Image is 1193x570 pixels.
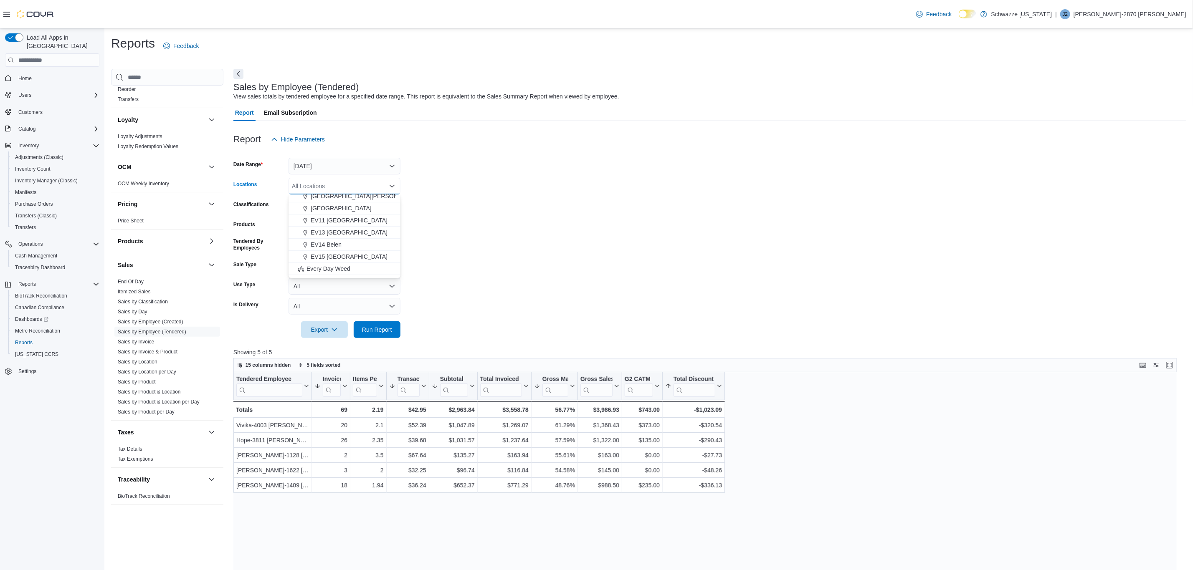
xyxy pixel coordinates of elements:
div: 55.61% [534,450,575,460]
span: Loyalty Adjustments [118,133,162,140]
p: Showing 5 of 5 [233,348,1186,356]
button: Catalog [15,124,39,134]
button: Metrc Reconciliation [8,325,103,337]
button: BioTrack Reconciliation [8,290,103,302]
span: Sales by Product & Location [118,388,181,395]
a: Sales by Product per Day [118,409,175,415]
label: Date Range [233,161,263,168]
button: Pricing [207,199,217,209]
h3: Loyalty [118,116,138,124]
nav: Complex example [5,68,99,399]
button: Cash Management [8,250,103,262]
button: [US_STATE] CCRS [8,348,103,360]
span: Sales by Product [118,378,156,385]
button: EDW01 [GEOGRAPHIC_DATA] [289,275,400,287]
span: EV14 Belen [311,240,342,249]
span: Settings [15,366,99,376]
span: Metrc Reconciliation [12,326,99,336]
button: EV15 [GEOGRAPHIC_DATA] [289,251,400,263]
span: Loyalty Redemption Values [118,143,178,150]
button: Total Invoiced [480,376,529,397]
a: Dashboards [12,314,52,324]
a: Dashboards [8,313,103,325]
button: All [289,278,400,295]
h3: OCM [118,163,132,171]
button: Hide Parameters [268,131,328,148]
a: Price Sheet [118,218,144,224]
button: Manifests [8,187,103,198]
span: Reorder [118,86,136,93]
button: Settings [2,365,103,377]
button: Total Discount [665,376,722,397]
span: Inventory Count [15,166,51,172]
button: Users [2,89,103,101]
h3: Products [118,237,143,245]
button: Invoices Sold [314,376,347,397]
span: Reports [18,281,36,288]
button: Catalog [2,123,103,135]
div: 57.59% [534,435,575,445]
button: Every Day Weed [289,263,400,275]
a: Sales by Employee (Created) [118,319,183,325]
div: Taxes [111,444,223,467]
a: Transfers (Classic) [12,211,60,221]
div: Total Discount [674,376,715,383]
button: Sales [207,260,217,270]
a: Inventory Manager (Classic) [12,176,81,186]
div: Loyalty [111,131,223,155]
div: Invoices Sold [323,376,341,383]
span: Users [18,92,31,98]
div: -$27.73 [665,450,722,460]
div: View sales totals by tendered employee for a specified date range. This report is equivalent to t... [233,92,619,101]
img: Cova [17,10,54,18]
div: Subtotal [440,376,468,397]
a: Sales by Classification [118,299,168,305]
button: Close list of options [389,183,395,189]
span: Sales by Location [118,358,157,365]
button: G2 CATM [625,376,660,397]
span: Transfers (Classic) [15,212,57,219]
div: Totals [236,405,309,415]
div: $1,322.00 [580,435,619,445]
button: Loyalty [207,115,217,125]
button: [GEOGRAPHIC_DATA] [289,202,400,214]
div: Sales [111,277,223,420]
span: Load All Apps in [GEOGRAPHIC_DATA] [23,33,99,50]
button: Customers [2,106,103,118]
span: Reports [15,279,99,289]
div: 2 [314,450,347,460]
button: Next [233,69,243,79]
div: 2.1 [353,420,384,430]
div: G2 CATM [625,376,653,397]
span: Feedback [926,10,952,18]
button: Tendered Employee [236,376,309,397]
button: Products [207,236,217,246]
a: BioTrack Reconciliation [12,291,71,301]
a: Inventory Count [12,164,54,174]
div: $743.00 [625,405,660,415]
a: Adjustments (Classic) [12,152,67,162]
div: Transaction Average [397,376,419,397]
div: Total Invoiced [480,376,522,397]
button: Inventory Count [8,163,103,175]
span: Purchase Orders [12,199,99,209]
button: EV11 [GEOGRAPHIC_DATA] [289,214,400,227]
span: EDW01 [GEOGRAPHIC_DATA] [311,277,393,285]
div: Hope-3811 [PERSON_NAME] [236,435,309,445]
span: Sales by Location per Day [118,368,176,375]
span: Manifests [12,187,99,197]
span: Dashboards [12,314,99,324]
div: Subtotal [440,376,468,383]
label: Locations [233,181,257,188]
span: Export [306,321,343,338]
a: Manifests [12,187,40,197]
span: OCM Weekly Inventory [118,180,169,187]
span: Tax Details [118,446,142,452]
button: Reports [15,279,39,289]
button: Purchase Orders [8,198,103,210]
button: Traceability [118,475,205,484]
span: BioTrack Reconciliation [12,291,99,301]
div: $163.00 [580,450,619,460]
